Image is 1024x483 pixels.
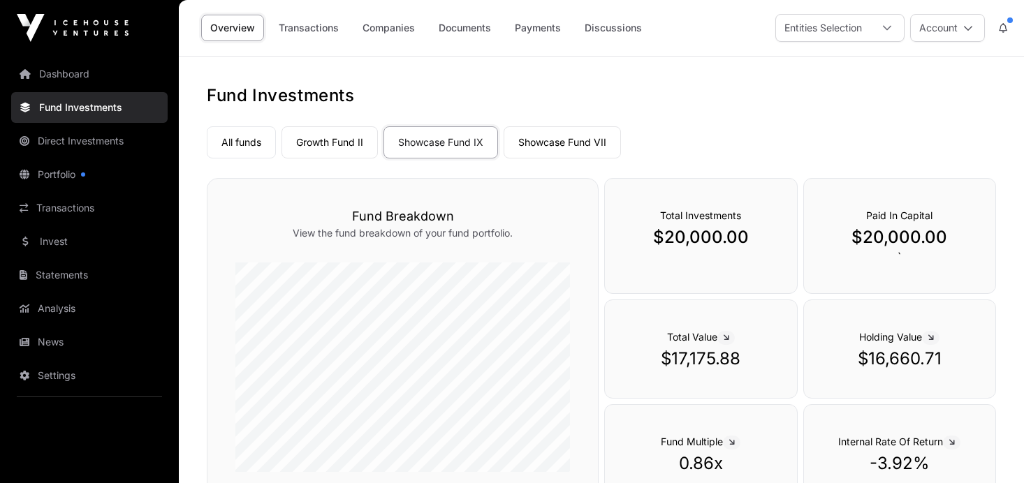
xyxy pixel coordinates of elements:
a: Settings [11,360,168,391]
a: News [11,327,168,357]
img: Icehouse Ventures Logo [17,14,129,42]
a: Overview [201,15,264,41]
a: Growth Fund II [281,126,378,158]
a: Documents [430,15,500,41]
a: Analysis [11,293,168,324]
a: Payments [506,15,570,41]
h3: Fund Breakdown [235,207,570,226]
a: Showcase Fund VII [504,126,621,158]
p: View the fund breakdown of your fund portfolio. [235,226,570,240]
span: Internal Rate Of Return [838,436,960,447]
a: Discussions [576,15,651,41]
h1: Fund Investments [207,84,996,107]
a: Transactions [11,193,168,223]
a: Dashboard [11,59,168,89]
span: Total Investments [660,209,741,221]
a: Fund Investments [11,92,168,123]
p: $20,000.00 [832,226,967,248]
a: Showcase Fund IX [383,126,498,158]
a: Invest [11,226,168,257]
a: All funds [207,126,276,158]
span: Total Value [667,331,735,343]
p: $17,175.88 [633,348,768,370]
div: Entities Selection [776,15,870,41]
span: Fund Multiple [661,436,740,447]
a: Direct Investments [11,126,168,156]
span: Holding Value [859,331,939,343]
a: Statements [11,260,168,290]
span: Paid In Capital [866,209,932,221]
button: Account [910,14,985,42]
a: Portfolio [11,159,168,190]
p: 0.86x [633,452,768,475]
a: Transactions [270,15,348,41]
p: $16,660.71 [832,348,967,370]
div: ` [803,178,996,294]
a: Companies [353,15,424,41]
p: -3.92% [832,452,967,475]
p: $20,000.00 [633,226,768,248]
